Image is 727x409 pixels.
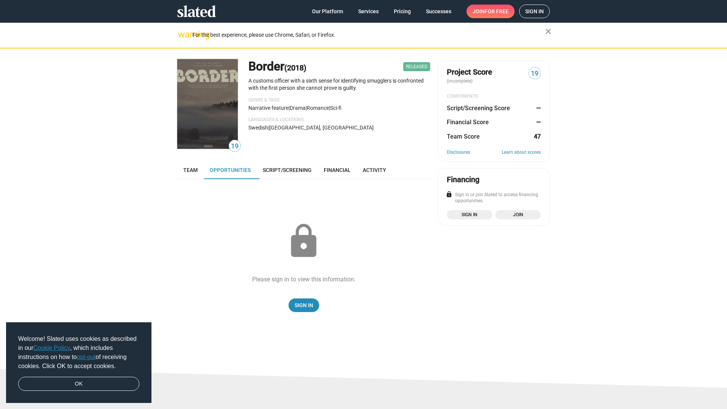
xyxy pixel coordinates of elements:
a: Financial [318,161,357,179]
a: Services [352,5,385,18]
a: Disclosures [447,150,470,156]
a: Opportunities [204,161,257,179]
a: Successes [420,5,457,18]
span: | [306,105,307,111]
img: Border [177,59,238,149]
mat-icon: lock [446,191,452,198]
mat-icon: close [544,27,553,36]
span: Financial [324,167,351,173]
p: Genre & Tags [248,97,430,103]
span: Sign In [295,298,313,312]
mat-icon: lock [285,222,323,260]
a: Sign in [519,5,550,18]
span: Drama [290,105,306,111]
a: Join [495,210,541,219]
span: | [329,105,330,111]
span: Sign in [451,211,488,219]
span: Successes [426,5,451,18]
span: Romance [307,105,329,111]
span: Pricing [394,5,411,18]
span: Opportunities [210,167,251,173]
span: | [268,125,269,131]
span: [GEOGRAPHIC_DATA], [GEOGRAPHIC_DATA] [269,125,374,131]
a: Learn about scores [502,150,541,156]
span: Our Platform [312,5,343,18]
div: For the best experience, please use Chrome, Safari, or Firefox. [192,30,545,40]
div: COMPONENTS [447,94,541,100]
a: opt-out [77,354,96,360]
a: Activity [357,161,392,179]
div: Financing [447,175,479,185]
span: Activity [363,167,386,173]
p: Languages & Locations [248,117,430,123]
span: 19 [529,69,540,79]
span: Team [183,167,198,173]
a: Joinfor free [466,5,515,18]
span: for free [485,5,509,18]
a: dismiss cookie message [18,377,139,391]
span: | [289,105,290,111]
span: Join [500,211,536,219]
div: Please sign in to view this information. [252,275,356,283]
span: Sign in [525,5,544,18]
dt: Financial Score [447,118,489,126]
p: A customs officer with a sixth sense for identifying smugglers is confronted with the first perso... [248,77,430,91]
span: Sci-fi [330,105,342,111]
a: Team [177,161,204,179]
div: Sign in or join Slated to access financing opportunities. [447,192,541,204]
dt: Script/Screening Score [447,104,510,112]
span: Services [358,5,379,18]
span: Project Score [447,67,492,77]
span: (incomplete) [447,78,474,84]
span: Join [473,5,509,18]
dt: Team Score [447,133,480,140]
mat-icon: warning [178,30,187,39]
span: Swedish [248,125,268,131]
span: Script/Screening [263,167,312,173]
a: Sign In [289,298,319,312]
dd: — [534,104,541,112]
a: Script/Screening [257,161,318,179]
h1: Border [248,58,306,75]
dd: — [534,118,541,126]
span: 19 [229,141,240,151]
a: Cookie Policy [33,345,70,351]
a: Pricing [388,5,417,18]
span: Welcome! Slated uses cookies as described in our , which includes instructions on how to of recei... [18,334,139,371]
a: Our Platform [306,5,349,18]
dd: 47 [534,133,541,140]
span: Narrative feature [248,105,289,111]
span: Released [403,62,430,71]
span: (2018) [284,63,306,72]
div: cookieconsent [6,322,151,403]
a: Sign in [447,210,492,219]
